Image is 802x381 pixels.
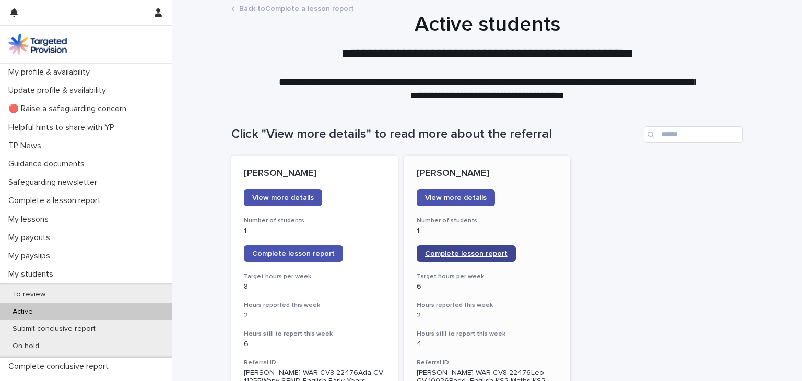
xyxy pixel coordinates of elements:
[4,251,58,261] p: My payslips
[4,104,135,114] p: 🔴 Raise a safeguarding concern
[244,168,385,180] p: [PERSON_NAME]
[644,126,743,143] input: Search
[4,123,123,133] p: Helpful hints to share with YP
[4,290,54,299] p: To review
[8,34,67,55] img: M5nRWzHhSzIhMunXDL62
[417,168,558,180] p: [PERSON_NAME]
[231,12,743,37] h1: Active students
[252,250,335,257] span: Complete lesson report
[244,272,385,281] h3: Target hours per week
[425,194,487,201] span: View more details
[4,362,117,372] p: Complete conclusive report
[4,215,57,224] p: My lessons
[231,127,640,142] h1: Click "View more details" to read more about the referral
[4,159,93,169] p: Guidance documents
[244,359,385,367] h3: Referral ID
[4,269,62,279] p: My students
[4,325,104,334] p: Submit conclusive report
[4,67,98,77] p: My profile & availability
[244,340,385,349] p: 6
[244,217,385,225] h3: Number of students
[425,250,508,257] span: Complete lesson report
[4,196,109,206] p: Complete a lesson report
[417,245,516,262] a: Complete lesson report
[417,272,558,281] h3: Target hours per week
[244,311,385,320] p: 2
[4,307,41,316] p: Active
[4,233,58,243] p: My payouts
[417,330,558,338] h3: Hours still to report this week
[244,330,385,338] h3: Hours still to report this week
[417,301,558,309] h3: Hours reported this week
[417,282,558,291] p: 6
[4,86,114,96] p: Update profile & availability
[244,282,385,291] p: 8
[4,141,50,151] p: TP News
[417,359,558,367] h3: Referral ID
[252,194,314,201] span: View more details
[417,311,558,320] p: 2
[4,342,48,351] p: On hold
[417,217,558,225] h3: Number of students
[417,227,558,235] p: 1
[244,227,385,235] p: 1
[244,189,322,206] a: View more details
[244,301,385,309] h3: Hours reported this week
[244,245,343,262] a: Complete lesson report
[4,177,105,187] p: Safeguarding newsletter
[417,189,495,206] a: View more details
[239,2,354,14] a: Back toComplete a lesson report
[417,340,558,349] p: 4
